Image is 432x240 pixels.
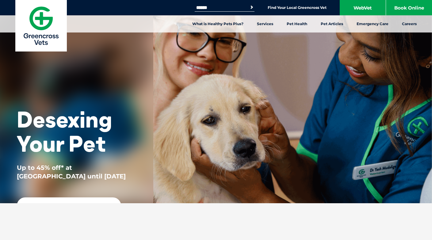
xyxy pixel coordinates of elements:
[185,15,250,32] a: What is Healthy Pets Plus?
[280,15,314,32] a: Pet Health
[350,15,395,32] a: Emergency Care
[17,163,136,181] p: Up to 45% off* at [GEOGRAPHIC_DATA] until [DATE]
[17,107,136,156] h1: Desexing Your Pet
[249,4,255,10] button: Search
[268,5,327,10] a: Find Your Local Greencross Vet
[314,15,350,32] a: Pet Articles
[250,15,280,32] a: Services
[395,15,423,32] a: Careers
[17,197,121,214] a: Find Your Local Vet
